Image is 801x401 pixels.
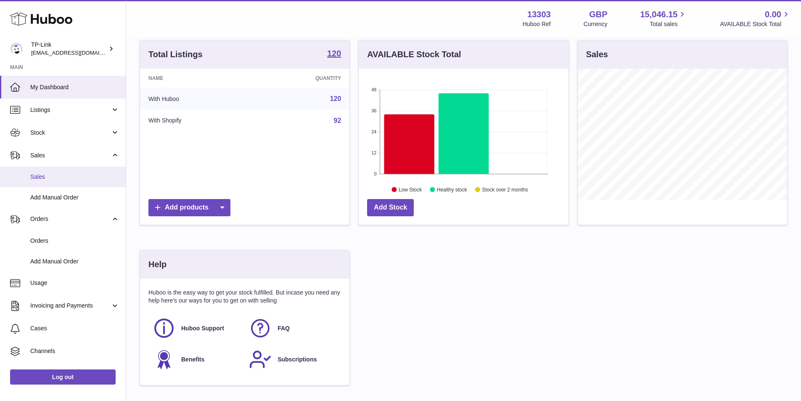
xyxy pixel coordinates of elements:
h3: Total Listings [148,49,203,60]
span: Stock [30,129,111,137]
span: Invoicing and Payments [30,302,111,310]
td: With Huboo [140,88,253,110]
th: Name [140,69,253,88]
span: FAQ [278,324,290,332]
a: FAQ [249,317,337,340]
span: 15,046.15 [640,9,677,20]
span: Sales [30,173,119,181]
span: [EMAIL_ADDRESS][DOMAIN_NAME] [31,49,124,56]
strong: 120 [327,49,341,58]
div: TP-Link [31,41,107,57]
a: Subscriptions [249,348,337,371]
text: 36 [372,108,377,113]
a: 92 [334,117,341,124]
text: Stock over 2 months [482,186,528,192]
span: Cases [30,324,119,332]
a: 120 [327,49,341,59]
h3: AVAILABLE Stock Total [367,49,461,60]
a: Add products [148,199,230,216]
td: With Shopify [140,110,253,132]
span: My Dashboard [30,83,119,91]
span: AVAILABLE Stock Total [720,20,791,28]
span: Add Manual Order [30,194,119,202]
span: Sales [30,151,111,159]
span: 0.00 [765,9,781,20]
a: Huboo Support [153,317,241,340]
a: 15,046.15 Total sales [640,9,687,28]
text: Low Stock [399,186,422,192]
a: 0.00 AVAILABLE Stock Total [720,9,791,28]
div: Currency [584,20,608,28]
h3: Help [148,259,167,270]
span: Add Manual Order [30,258,119,266]
span: Orders [30,237,119,245]
span: Orders [30,215,111,223]
a: 120 [330,95,341,102]
span: Benefits [181,356,204,364]
span: Channels [30,347,119,355]
img: gaby.chen@tp-link.com [10,42,23,55]
span: Listings [30,106,111,114]
text: 0 [374,171,377,176]
text: 12 [372,150,377,155]
p: Huboo is the easy way to get your stock fulfilled. But incase you need any help here's our ways f... [148,289,341,305]
th: Quantity [253,69,350,88]
span: Total sales [650,20,687,28]
span: Huboo Support [181,324,224,332]
a: Log out [10,369,116,385]
strong: 13303 [527,9,551,20]
h3: Sales [586,49,608,60]
text: Healthy stock [437,186,468,192]
a: Add Stock [367,199,414,216]
span: Usage [30,279,119,287]
text: 48 [372,87,377,92]
a: Benefits [153,348,241,371]
strong: GBP [589,9,607,20]
div: Huboo Ref [523,20,551,28]
span: Subscriptions [278,356,317,364]
text: 24 [372,129,377,134]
